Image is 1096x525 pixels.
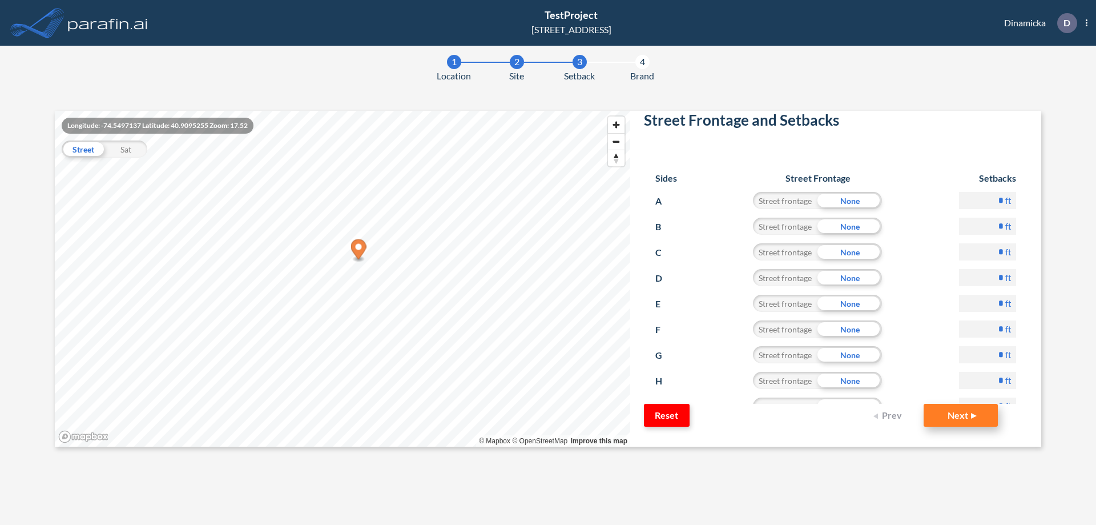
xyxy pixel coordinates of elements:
[66,11,150,34] img: logo
[655,192,676,210] p: A
[510,55,524,69] div: 2
[817,320,882,338] div: None
[753,192,817,209] div: Street frontage
[608,133,624,150] button: Zoom out
[817,218,882,235] div: None
[817,192,882,209] div: None
[817,269,882,286] div: None
[608,134,624,150] span: Zoom out
[479,437,510,445] a: Mapbox
[1005,349,1012,360] label: ft
[817,398,882,415] div: None
[62,118,253,134] div: Longitude: -74.5497137 Latitude: 40.9095255 Zoom: 17.52
[630,69,654,83] span: Brand
[753,346,817,363] div: Street frontage
[447,55,461,69] div: 1
[655,269,676,287] p: D
[867,404,912,427] button: Prev
[655,398,676,416] p: I
[817,372,882,389] div: None
[753,243,817,261] div: Street frontage
[655,372,676,390] p: H
[987,13,1087,33] div: Dinamicka
[1063,18,1070,28] p: D
[437,69,471,83] span: Location
[655,218,676,236] p: B
[655,295,676,313] p: E
[104,141,147,158] div: Sat
[817,243,882,261] div: None
[742,173,893,183] h6: Street Frontage
[635,55,650,69] div: 4
[753,398,817,415] div: Street frontage
[608,150,624,166] button: Reset bearing to north
[545,9,598,21] span: TestProject
[571,437,627,445] a: Improve this map
[1005,298,1012,309] label: ft
[655,173,677,183] h6: Sides
[564,69,595,83] span: Setback
[817,346,882,363] div: None
[753,320,817,338] div: Street frontage
[644,404,690,427] button: Reset
[753,372,817,389] div: Street frontage
[1005,323,1012,335] label: ft
[1005,400,1012,412] label: ft
[753,269,817,286] div: Street frontage
[924,404,998,427] button: Next
[1005,375,1012,386] label: ft
[655,243,676,262] p: C
[959,173,1016,183] h6: Setbacks
[55,111,630,447] canvas: Map
[573,55,587,69] div: 3
[644,111,1027,134] h2: Street Frontage and Setbacks
[655,320,676,339] p: F
[509,69,524,83] span: Site
[817,295,882,312] div: None
[512,437,567,445] a: OpenStreetMap
[753,218,817,235] div: Street frontage
[62,141,104,158] div: Street
[608,117,624,133] button: Zoom in
[531,23,611,37] div: [STREET_ADDRESS]
[351,239,366,263] div: Map marker
[58,430,108,443] a: Mapbox homepage
[655,346,676,364] p: G
[1005,221,1012,232] label: ft
[1005,195,1012,206] label: ft
[1005,272,1012,283] label: ft
[1005,246,1012,258] label: ft
[753,295,817,312] div: Street frontage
